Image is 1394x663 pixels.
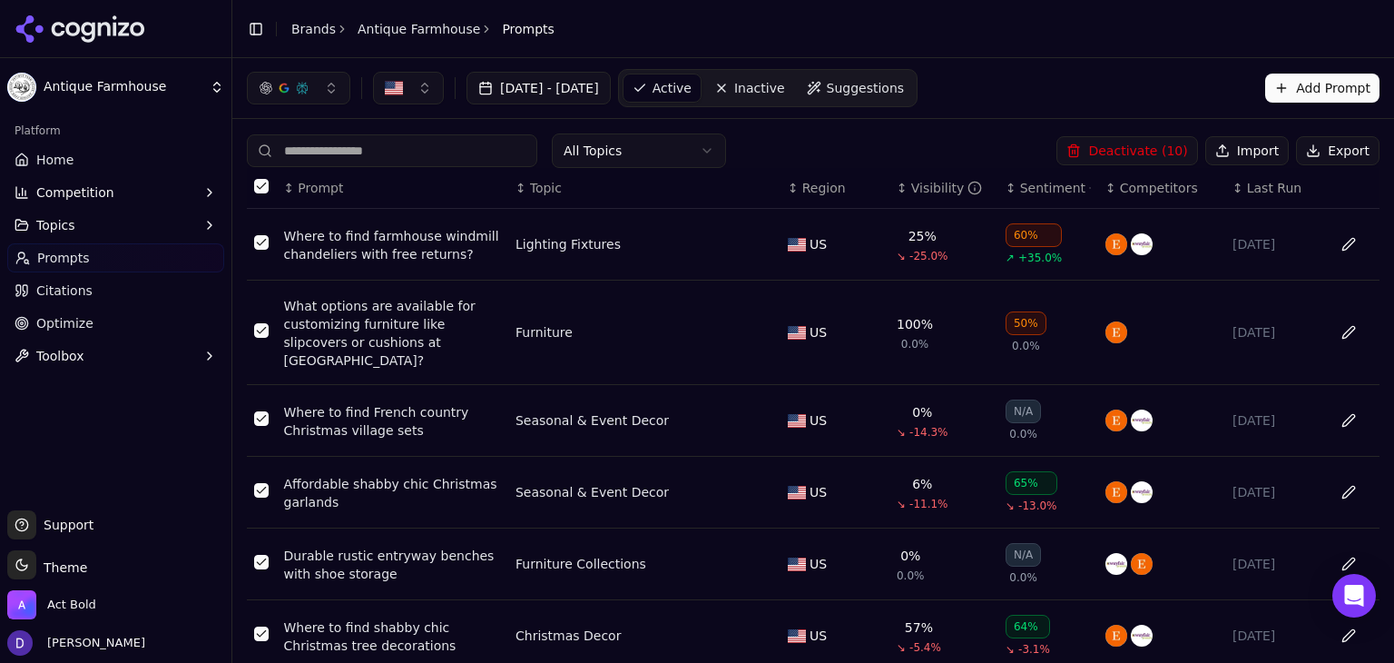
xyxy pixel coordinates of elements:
[1006,251,1015,265] span: ↗
[1120,179,1198,197] span: Competitors
[385,79,403,97] img: US
[900,547,920,565] div: 0%
[277,168,508,209] th: Prompt
[291,22,336,36] a: Brands
[7,590,36,619] img: Act Bold
[508,168,780,209] th: Topic
[466,72,611,104] button: [DATE] - [DATE]
[284,618,501,655] a: Where to find shabby chic Christmas tree decorations
[1105,625,1127,647] img: etsy
[810,627,827,645] span: US
[515,627,621,645] a: Christmas Decor
[284,227,501,263] a: Where to find farmhouse windmill chandeliers with free returns?
[515,411,669,430] div: Seasonal & Event Decor
[1009,570,1037,585] span: 0.0%
[530,179,562,197] span: Topic
[1247,179,1301,197] span: Last Run
[889,168,998,209] th: brandMentionRate
[7,116,224,145] div: Platform
[897,249,906,263] span: ↘
[36,347,84,365] span: Toolbox
[7,211,224,240] button: Topics
[1131,625,1153,647] img: wayfair
[36,516,93,534] span: Support
[802,179,846,197] span: Region
[1232,179,1318,197] div: ↕Last Run
[827,79,905,97] span: Suggestions
[1334,230,1363,259] button: Edit in sheet
[788,486,806,500] img: US flag
[1265,74,1379,103] button: Add Prompt
[254,235,269,250] button: Select row 1
[7,276,224,305] a: Citations
[1105,233,1127,255] img: etsy
[897,315,933,333] div: 100%
[911,179,983,197] div: Visibility
[1334,406,1363,435] button: Edit in sheet
[1006,499,1015,513] span: ↘
[780,168,889,209] th: Region
[1006,615,1050,638] div: 64%
[44,79,202,95] span: Antique Farmhouse
[298,179,343,197] span: Prompt
[7,590,96,619] button: Open organization switcher
[788,179,882,197] div: ↕Region
[515,483,669,501] a: Seasonal & Event Decor
[653,79,692,97] span: Active
[36,560,87,575] span: Theme
[909,249,947,263] span: -25.0%
[1131,553,1153,575] img: etsy
[515,555,646,573] div: Furniture Collections
[1006,179,1091,197] div: ↕Sentiment
[7,178,224,207] button: Competition
[254,323,269,338] button: Select row 2
[909,640,941,655] span: -5.4%
[909,497,947,511] span: -11.1%
[1334,318,1363,347] button: Edit in sheet
[1332,574,1376,618] div: Open Intercom Messenger
[284,179,501,197] div: ↕Prompt
[1334,478,1363,507] button: Edit in sheet
[810,411,827,430] span: US
[1232,235,1318,253] div: [DATE]
[358,20,480,38] a: Antique Farmhouse
[36,183,114,202] span: Competition
[788,238,806,252] img: US flag
[284,475,501,511] div: Affordable shabby chic Christmas garlands
[254,555,269,569] button: Select row 5
[1334,621,1363,650] button: Edit in sheet
[284,297,501,370] a: What options are available for customizing furniture like slipcovers or cushions at [GEOGRAPHIC_D...
[1105,322,1127,343] img: etsy
[254,179,269,193] button: Select all rows
[1105,481,1127,503] img: etsy
[1232,411,1318,430] div: [DATE]
[7,341,224,371] button: Toolbox
[810,555,827,573] span: US
[912,475,932,493] div: 6%
[47,597,96,613] span: Act Bold
[1296,136,1379,165] button: Export
[908,227,937,245] div: 25%
[998,168,1098,209] th: sentiment
[1009,427,1037,441] span: 0.0%
[1098,168,1225,209] th: Competitors
[912,403,932,421] div: 0%
[40,635,145,651] span: [PERSON_NAME]
[897,640,906,655] span: ↘
[810,323,827,341] span: US
[7,309,224,338] a: Optimize
[515,179,773,197] div: ↕Topic
[1018,499,1056,513] span: -13.0%
[1020,179,1091,197] div: Sentiment
[284,403,501,440] a: Where to find French country Christmas village sets
[810,235,827,253] span: US
[1131,410,1153,431] img: wayfair
[1006,312,1046,335] div: 50%
[1334,549,1363,579] button: Edit in sheet
[7,630,33,656] img: David White
[1225,168,1325,209] th: Last Run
